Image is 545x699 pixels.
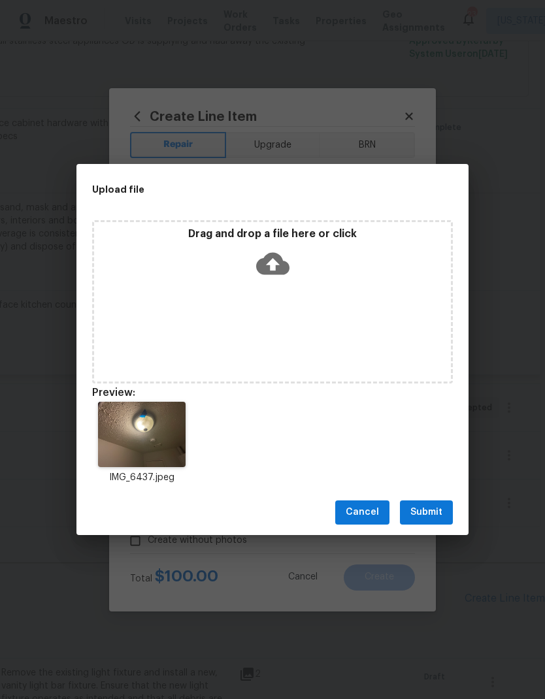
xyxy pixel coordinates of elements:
img: Z [98,402,185,467]
button: Submit [400,500,453,525]
p: IMG_6437.jpeg [92,471,191,485]
p: Drag and drop a file here or click [94,227,451,241]
span: Cancel [346,504,379,521]
button: Cancel [335,500,389,525]
h2: Upload file [92,182,394,197]
span: Submit [410,504,442,521]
